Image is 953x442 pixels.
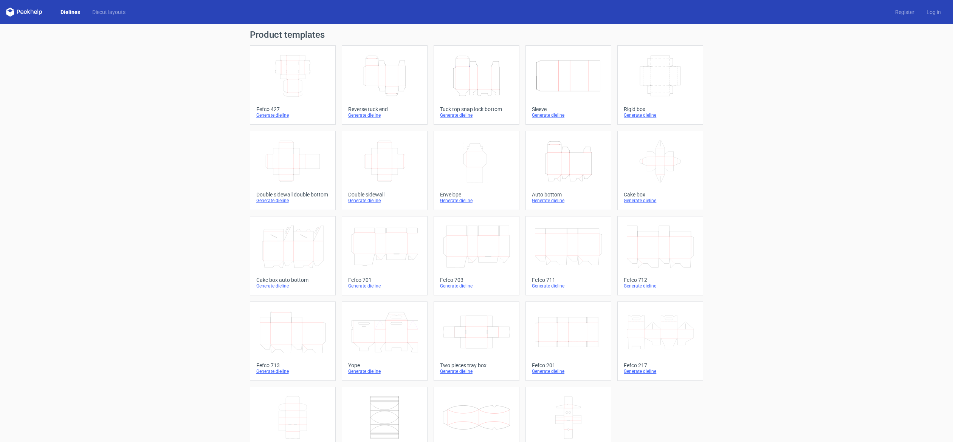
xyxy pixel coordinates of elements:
a: Auto bottomGenerate dieline [525,131,611,210]
a: Rigid boxGenerate dieline [617,45,703,125]
a: Register [889,8,920,16]
div: Fefco 427 [256,106,329,112]
a: Fefco 703Generate dieline [434,216,519,295]
div: Generate dieline [440,368,513,374]
div: Generate dieline [440,112,513,118]
a: Fefco 201Generate dieline [525,301,611,381]
a: Diecut layouts [86,8,132,16]
div: Generate dieline [532,198,605,204]
div: Fefco 201 [532,362,605,368]
a: Reverse tuck endGenerate dieline [342,45,428,125]
div: Tuck top snap lock bottom [440,106,513,112]
div: Fefco 703 [440,277,513,283]
div: Cake box [624,192,697,198]
div: Auto bottom [532,192,605,198]
a: Cake box auto bottomGenerate dieline [250,216,336,295]
div: Generate dieline [532,283,605,289]
a: Double sidewall double bottomGenerate dieline [250,131,336,210]
div: Rigid box [624,106,697,112]
div: Cake box auto bottom [256,277,329,283]
a: Two pieces tray boxGenerate dieline [434,301,519,381]
div: Generate dieline [348,368,421,374]
div: Generate dieline [624,283,697,289]
div: Fefco 701 [348,277,421,283]
div: Generate dieline [440,198,513,204]
div: Fefco 711 [532,277,605,283]
div: Generate dieline [348,112,421,118]
a: Fefco 711Generate dieline [525,216,611,295]
div: Fefco 217 [624,362,697,368]
a: Fefco 427Generate dieline [250,45,336,125]
div: Generate dieline [256,283,329,289]
a: Cake boxGenerate dieline [617,131,703,210]
div: Generate dieline [532,112,605,118]
div: Generate dieline [532,368,605,374]
a: Fefco 713Generate dieline [250,301,336,381]
a: Fefco 712Generate dieline [617,216,703,295]
div: Generate dieline [256,112,329,118]
div: Two pieces tray box [440,362,513,368]
a: Log in [920,8,947,16]
div: Generate dieline [256,198,329,204]
div: Fefco 712 [624,277,697,283]
div: Generate dieline [624,112,697,118]
div: Generate dieline [624,368,697,374]
a: SleeveGenerate dieline [525,45,611,125]
div: Reverse tuck end [348,106,421,112]
a: EnvelopeGenerate dieline [434,131,519,210]
a: Fefco 701Generate dieline [342,216,428,295]
div: Generate dieline [348,283,421,289]
div: Sleeve [532,106,605,112]
div: Generate dieline [348,198,421,204]
div: Generate dieline [440,283,513,289]
a: YopeGenerate dieline [342,301,428,381]
div: Generate dieline [256,368,329,374]
div: Double sidewall double bottom [256,192,329,198]
a: Dielines [54,8,86,16]
h1: Product templates [250,30,704,39]
a: Fefco 217Generate dieline [617,301,703,381]
a: Tuck top snap lock bottomGenerate dieline [434,45,519,125]
div: Envelope [440,192,513,198]
div: Yope [348,362,421,368]
div: Generate dieline [624,198,697,204]
div: Fefco 713 [256,362,329,368]
a: Double sidewallGenerate dieline [342,131,428,210]
div: Double sidewall [348,192,421,198]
